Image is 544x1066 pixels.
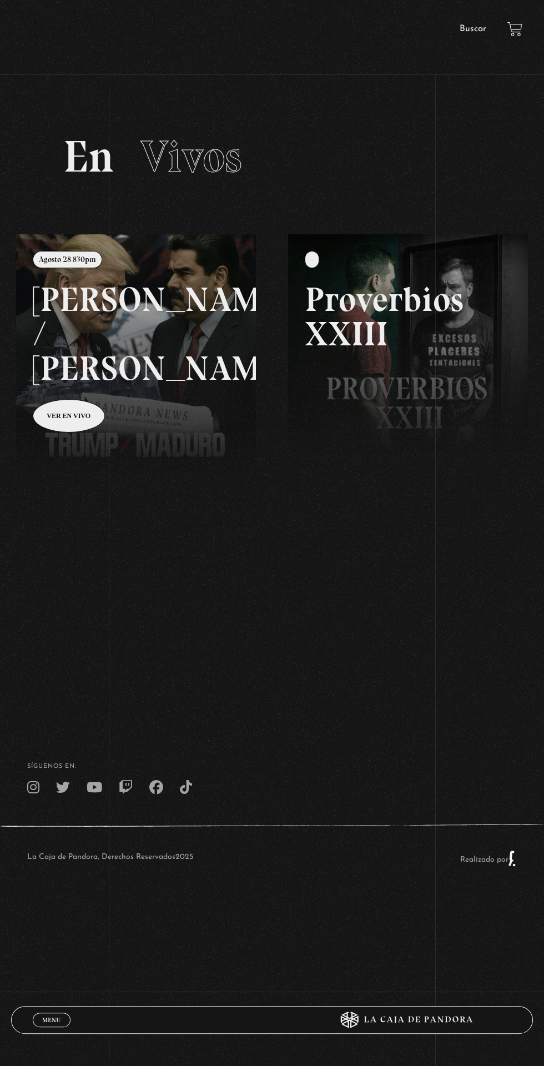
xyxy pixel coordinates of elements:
h2: En [63,134,481,179]
h4: SÍguenos en: [27,763,517,770]
span: Vivos [140,130,242,183]
a: View your shopping cart [507,22,522,37]
p: La Caja de Pandora, Derechos Reservados 2025 [27,850,193,867]
a: Realizado por [460,856,517,864]
a: Buscar [460,24,486,33]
